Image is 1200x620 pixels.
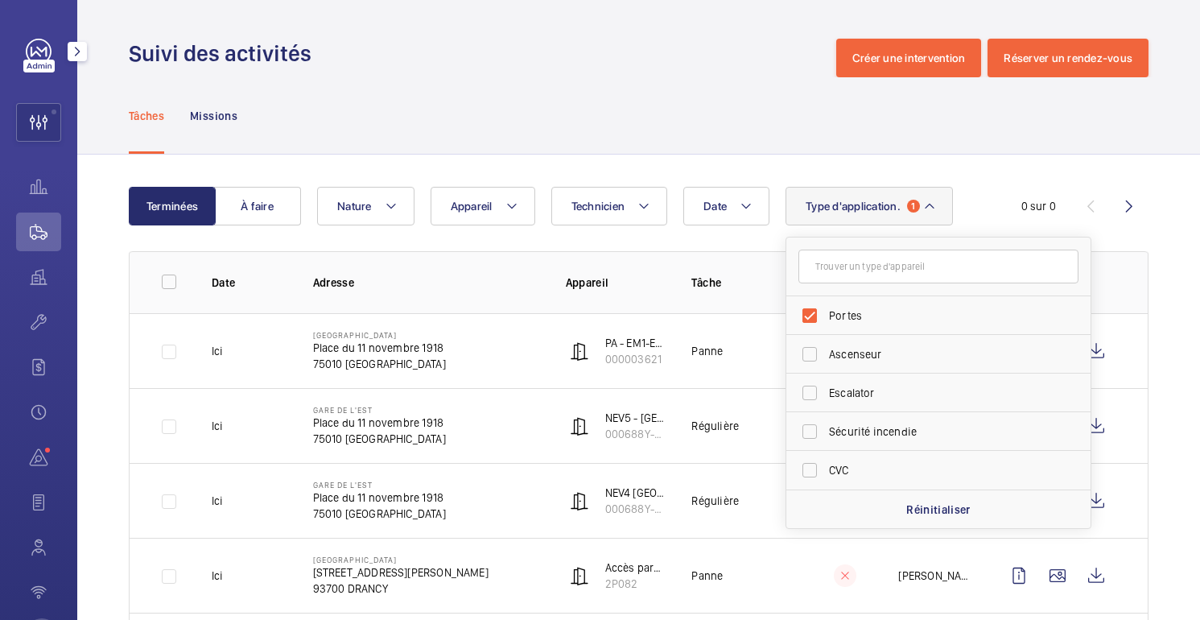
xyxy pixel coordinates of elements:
input: Trouver un type d'appareil [798,250,1078,283]
font: Place du 11 novembre 1918 [313,491,444,504]
font: Créer une intervention [852,52,966,64]
img: automatic_door.svg [570,416,589,436]
font: Type d'application. [806,200,901,213]
font: [GEOGRAPHIC_DATA] [313,330,397,340]
font: 000003621 [605,353,662,366]
font: Réserver un rendez-vous [1004,52,1132,64]
font: 000688Y-P-4-60-0-13 [605,502,715,515]
font: Suivi des activités [129,39,311,67]
font: Ici [212,345,224,358]
font: NEV5 - [GEOGRAPHIC_DATA] [605,411,741,424]
font: NEV4 [GEOGRAPHIC_DATA] [605,486,734,499]
button: Créer une intervention [836,39,982,77]
font: [GEOGRAPHIC_DATA] [313,555,397,564]
font: Régulière [691,420,739,432]
font: 000688Y-P-4-60-0-07 [605,428,716,440]
font: À faire [241,200,274,213]
button: Type d'application.1 [786,187,953,225]
font: Accès parvis via SPP Hall BV [605,561,745,574]
font: Ici [212,494,224,507]
font: Nature [337,200,372,213]
font: Technicien [571,200,625,213]
button: Terminées [129,187,216,225]
font: CVC [829,464,849,477]
font: Adresse [313,276,354,289]
font: 75010 [GEOGRAPHIC_DATA] [313,358,446,370]
font: Panne [691,569,723,582]
font: Appareil [566,276,609,289]
font: [STREET_ADDRESS][PERSON_NAME] [313,566,489,579]
font: Sécurité incendie [829,425,917,438]
font: Place du 11 novembre 1918 [313,416,444,429]
font: 1 [911,200,915,212]
font: 75010 [GEOGRAPHIC_DATA] [313,432,446,445]
font: Missions [190,110,237,122]
font: Gare de l'Est [313,480,373,490]
font: Date [703,200,727,213]
img: automatic_door.svg [570,566,589,585]
font: 2P082 [605,577,638,590]
font: PA - EM1-Espace consigne auto [605,337,760,349]
font: 93700 DRANCY [313,582,388,595]
font: Place du 11 novembre 1918 [313,341,444,354]
button: Réserver un rendez-vous [988,39,1148,77]
button: Nature [317,187,414,225]
font: Réinitialiser [906,503,971,516]
font: Ascenseur [829,348,882,361]
font: Gare de l'Est [313,405,373,415]
img: automatic_door.svg [570,491,589,510]
font: Régulière [691,494,739,507]
font: 0 sur 0 [1021,200,1056,213]
button: Appareil [431,187,535,225]
font: Panne [691,345,723,358]
font: Date [212,276,235,289]
font: Ici [212,569,224,582]
font: Tâche [691,276,721,289]
button: À faire [214,187,301,225]
font: Ici [212,420,224,432]
img: automatic_door.svg [570,341,589,361]
font: Portes [829,309,862,322]
font: 75010 [GEOGRAPHIC_DATA] [313,507,446,520]
font: Escalator [829,386,875,399]
button: Technicien [551,187,668,225]
font: Terminées [146,200,198,213]
font: Tâches [129,110,164,122]
font: Appareil [451,200,493,213]
font: [PERSON_NAME] [898,569,979,582]
button: Date [683,187,769,225]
